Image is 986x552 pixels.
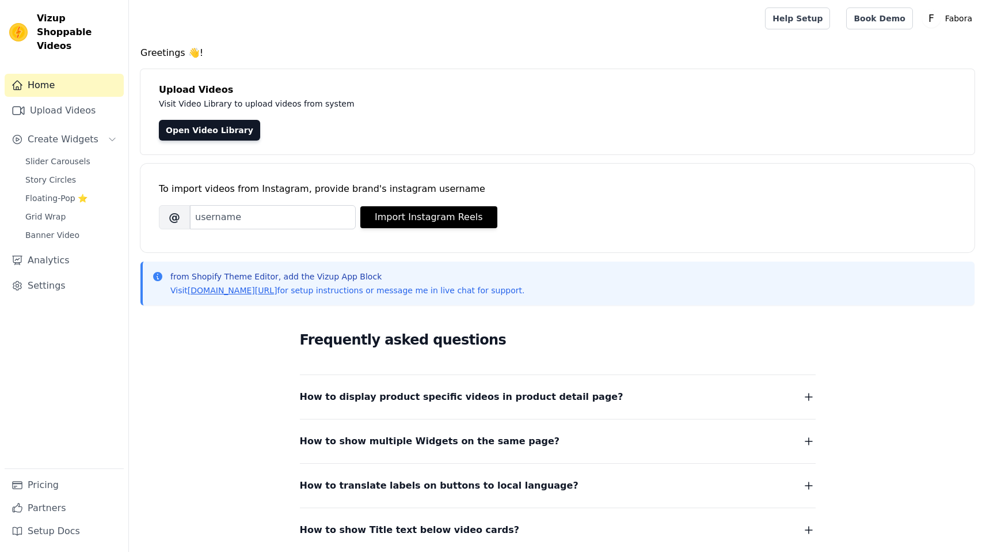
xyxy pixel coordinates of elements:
[300,522,520,538] span: How to show Title text below video cards?
[941,8,977,29] p: Fabora
[18,209,124,225] a: Grid Wrap
[25,156,90,167] span: Slider Carousels
[5,274,124,297] a: Settings
[140,46,974,60] h4: Greetings 👋!
[300,328,816,351] h2: Frequently asked questions
[159,83,956,97] h4: Upload Videos
[5,474,124,497] a: Pricing
[25,211,66,222] span: Grid Wrap
[5,249,124,272] a: Analytics
[300,433,816,449] button: How to show multiple Widgets on the same page?
[37,12,119,53] span: Vizup Shoppable Videos
[18,153,124,169] a: Slider Carousels
[159,205,190,229] span: @
[159,182,956,196] div: To import videos from Instagram, provide brand's instagram username
[159,97,675,111] p: Visit Video Library to upload videos from system
[846,7,912,29] a: Book Demo
[5,99,124,122] a: Upload Videos
[159,120,260,141] a: Open Video Library
[765,7,830,29] a: Help Setup
[18,227,124,243] a: Banner Video
[300,478,578,494] span: How to translate labels on buttons to local language?
[5,520,124,543] a: Setup Docs
[300,389,623,405] span: How to display product specific videos in product detail page?
[300,522,816,538] button: How to show Title text below video cards?
[25,229,79,241] span: Banner Video
[300,389,816,405] button: How to display product specific videos in product detail page?
[360,206,497,228] button: Import Instagram Reels
[188,286,277,295] a: [DOMAIN_NAME][URL]
[25,192,87,204] span: Floating-Pop ⭐
[5,74,124,97] a: Home
[25,174,76,186] span: Story Circles
[928,13,934,24] text: F
[28,133,98,146] span: Create Widgets
[190,205,356,229] input: username
[922,8,977,29] button: F Fabora
[300,478,816,494] button: How to translate labels on buttons to local language?
[170,285,524,296] p: Visit for setup instructions or message me in live chat for support.
[18,172,124,188] a: Story Circles
[5,128,124,151] button: Create Widgets
[5,497,124,520] a: Partners
[9,23,28,41] img: Vizup
[170,271,524,282] p: from Shopify Theme Editor, add the Vizup App Block
[300,433,560,449] span: How to show multiple Widgets on the same page?
[18,190,124,206] a: Floating-Pop ⭐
